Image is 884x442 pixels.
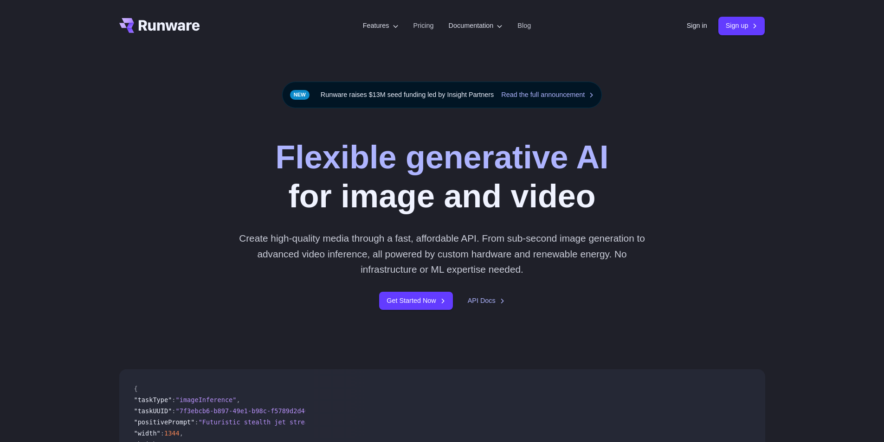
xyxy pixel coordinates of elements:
a: Get Started Now [379,292,452,310]
span: "taskType" [134,396,172,404]
div: Runware raises $13M seed funding led by Insight Partners [282,82,602,108]
span: "imageInference" [176,396,237,404]
span: : [172,396,175,404]
span: , [180,429,183,437]
span: 1344 [164,429,180,437]
label: Documentation [449,20,503,31]
label: Features [363,20,399,31]
a: Blog [517,20,531,31]
span: "Futuristic stealth jet streaking through a neon-lit cityscape with glowing purple exhaust" [199,418,544,426]
a: Go to / [119,18,200,33]
a: Pricing [413,20,434,31]
span: "7f3ebcb6-b897-49e1-b98c-f5789d2d40d7" [176,407,320,415]
span: "positivePrompt" [134,418,195,426]
span: "width" [134,429,161,437]
h1: for image and video [275,138,608,216]
a: Sign in [687,20,707,31]
p: Create high-quality media through a fast, affordable API. From sub-second image generation to adv... [235,231,649,277]
span: { [134,385,138,392]
span: : [172,407,175,415]
span: : [194,418,198,426]
a: API Docs [468,295,505,306]
span: "taskUUID" [134,407,172,415]
span: : [161,429,164,437]
span: , [236,396,240,404]
a: Read the full announcement [501,90,594,100]
strong: Flexible generative AI [275,139,608,175]
a: Sign up [718,17,765,35]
